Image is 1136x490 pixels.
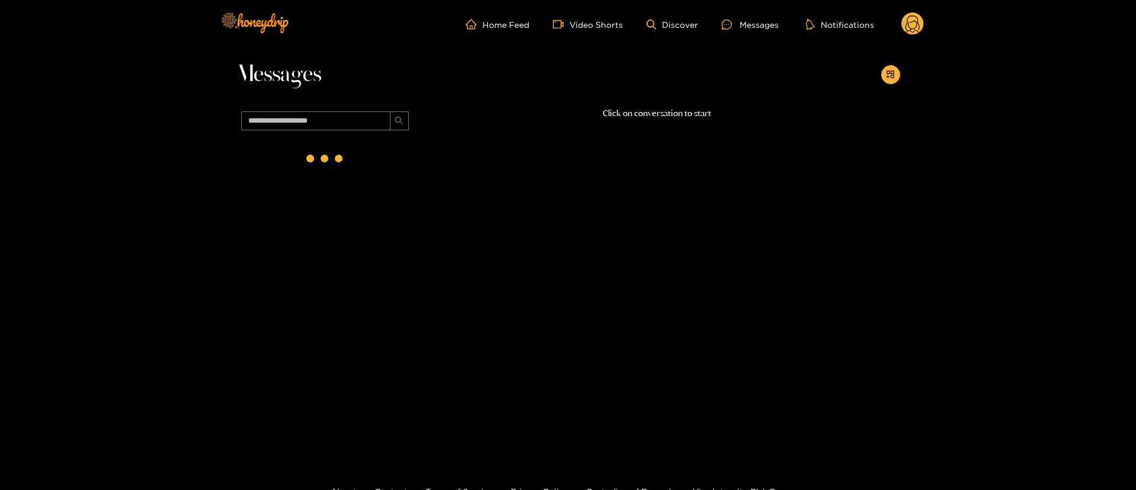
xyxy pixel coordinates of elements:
[886,70,895,80] span: appstore-add
[647,20,698,30] a: Discover
[390,111,409,130] button: search
[466,19,529,30] a: Home Feed
[395,116,404,126] span: search
[236,60,321,89] span: Messages
[553,19,623,30] a: Video Shorts
[722,18,779,31] div: Messages
[802,18,878,30] button: Notifications
[414,107,900,120] p: Click on conversation to start
[881,65,900,84] button: appstore-add
[466,19,482,30] span: home
[553,19,569,30] span: video-camera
